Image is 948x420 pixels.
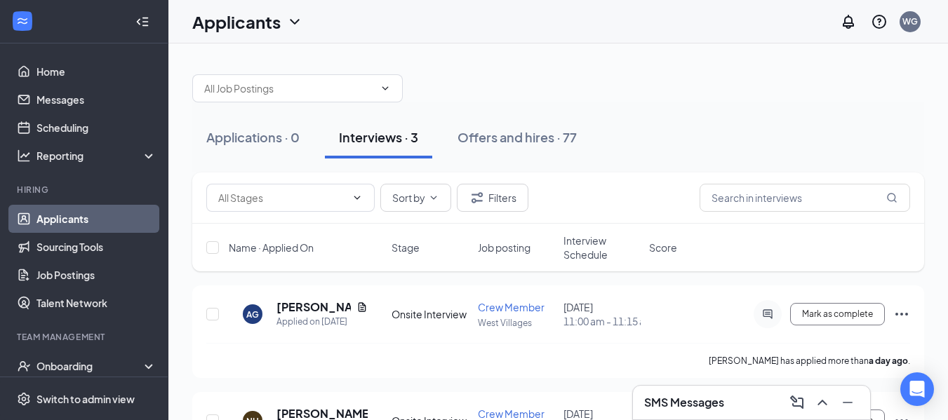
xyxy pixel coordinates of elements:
[802,309,873,319] span: Mark as complete
[789,394,806,411] svg: ComposeMessage
[36,289,156,317] a: Talent Network
[392,241,420,255] span: Stage
[380,83,391,94] svg: ChevronDown
[36,149,157,163] div: Reporting
[840,13,857,30] svg: Notifications
[814,394,831,411] svg: ChevronUp
[339,128,418,146] div: Interviews · 3
[36,233,156,261] a: Sourcing Tools
[17,331,154,343] div: Team Management
[218,190,346,205] input: All Stages
[893,306,910,323] svg: Ellipses
[276,299,351,315] h5: [PERSON_NAME]
[478,301,545,313] span: Crew Member
[469,189,486,206] svg: Filter
[36,57,156,86] a: Home
[428,192,439,203] svg: ChevronDown
[36,392,135,406] div: Switch to admin view
[869,355,908,366] b: a day ago
[15,14,29,28] svg: WorkstreamLogo
[649,241,677,255] span: Score
[352,192,363,203] svg: ChevronDown
[380,184,451,212] button: Sort byChevronDown
[17,359,31,373] svg: UserCheck
[192,10,281,34] h1: Applicants
[36,261,156,289] a: Job Postings
[246,309,259,320] div: AG
[644,395,724,410] h3: SMS Messages
[709,355,910,367] p: [PERSON_NAME] has applied more than .
[135,15,149,29] svg: Collapse
[478,241,530,255] span: Job posting
[563,233,641,262] span: Interview Schedule
[286,13,303,30] svg: ChevronDown
[563,300,641,328] div: [DATE]
[206,128,300,146] div: Applications · 0
[17,392,31,406] svg: Settings
[563,314,641,328] span: 11:00 am - 11:15 am
[36,114,156,142] a: Scheduling
[836,391,859,414] button: Minimize
[478,407,545,420] span: Crew Member
[17,149,31,163] svg: Analysis
[790,303,885,325] button: Mark as complete
[458,128,577,146] div: Offers and hires · 77
[36,359,145,373] div: Onboarding
[392,307,469,321] div: Onsite Interview
[700,184,910,212] input: Search in interviews
[871,13,888,30] svg: QuestionInfo
[902,15,918,27] div: WG
[759,309,776,320] svg: ActiveChat
[886,192,897,203] svg: MagnifyingGlass
[17,184,154,196] div: Hiring
[786,391,808,414] button: ComposeMessage
[839,394,856,411] svg: Minimize
[392,193,425,203] span: Sort by
[900,372,934,406] div: Open Intercom Messenger
[36,205,156,233] a: Applicants
[457,184,528,212] button: Filter Filters
[356,302,368,313] svg: Document
[36,86,156,114] a: Messages
[229,241,314,255] span: Name · Applied On
[276,315,368,329] div: Applied on [DATE]
[204,81,374,96] input: All Job Postings
[478,317,555,329] p: West Villages
[811,391,834,414] button: ChevronUp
